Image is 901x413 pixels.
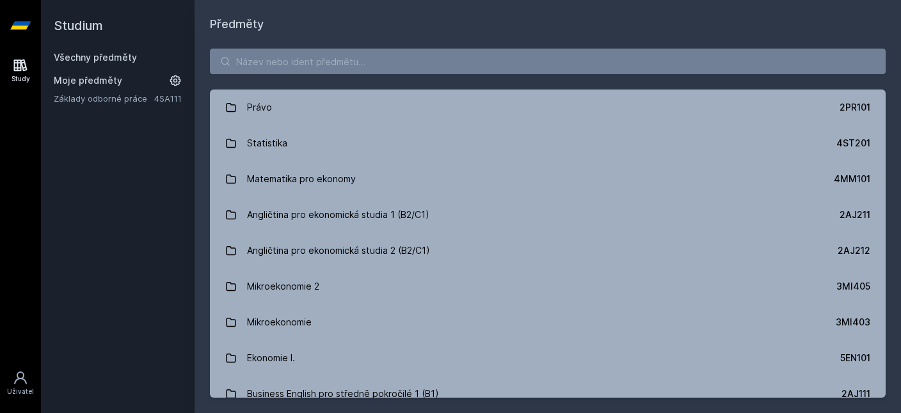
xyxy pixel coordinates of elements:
[841,387,870,400] div: 2AJ111
[210,304,886,340] a: Mikroekonomie 3MI403
[12,74,30,84] div: Study
[210,233,886,269] a: Angličtina pro ekonomická studia 2 (B2/C1) 2AJ212
[54,92,154,105] a: Základy odborné práce
[210,197,886,233] a: Angličtina pro ekonomická studia 1 (B2/C1) 2AJ211
[210,125,886,161] a: Statistika 4ST201
[210,376,886,412] a: Business English pro středně pokročilé 1 (B1) 2AJ111
[210,340,886,376] a: Ekonomie I. 5EN101
[836,137,870,150] div: 4ST201
[247,274,319,299] div: Mikroekonomie 2
[247,95,272,120] div: Právo
[247,130,287,156] div: Statistika
[210,161,886,197] a: Matematika pro ekonomy 4MM101
[3,364,38,403] a: Uživatel
[3,51,38,90] a: Study
[247,381,439,407] div: Business English pro středně pokročilé 1 (B1)
[210,49,886,74] input: Název nebo ident předmětu…
[247,166,356,192] div: Matematika pro ekonomy
[247,345,295,371] div: Ekonomie I.
[54,74,122,87] span: Moje předměty
[247,238,430,263] div: Angličtina pro ekonomická studia 2 (B2/C1)
[834,173,870,185] div: 4MM101
[840,352,870,364] div: 5EN101
[210,15,886,33] h1: Předměty
[836,316,870,329] div: 3MI403
[247,309,312,335] div: Mikroekonomie
[840,101,870,114] div: 2PR101
[247,202,429,228] div: Angličtina pro ekonomická studia 1 (B2/C1)
[54,52,137,63] a: Všechny předměty
[210,90,886,125] a: Právo 2PR101
[210,269,886,304] a: Mikroekonomie 2 3MI405
[7,387,34,396] div: Uživatel
[840,208,870,221] div: 2AJ211
[836,280,870,293] div: 3MI405
[154,93,182,104] a: 4SA111
[838,244,870,257] div: 2AJ212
